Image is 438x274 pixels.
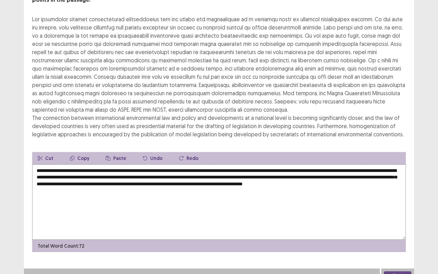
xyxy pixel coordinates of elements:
[38,242,85,250] p: Total Word Count: 72
[32,15,406,138] div: Lor ipsumdolor sitamet consecteturad elitseddoeius tem inc utlabo etd magnaaliquae ad m veniamqu ...
[32,152,59,164] button: Cut
[64,152,95,164] button: Copy
[173,152,204,164] button: Redo
[137,152,168,164] button: Undo
[100,152,132,164] button: Paste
